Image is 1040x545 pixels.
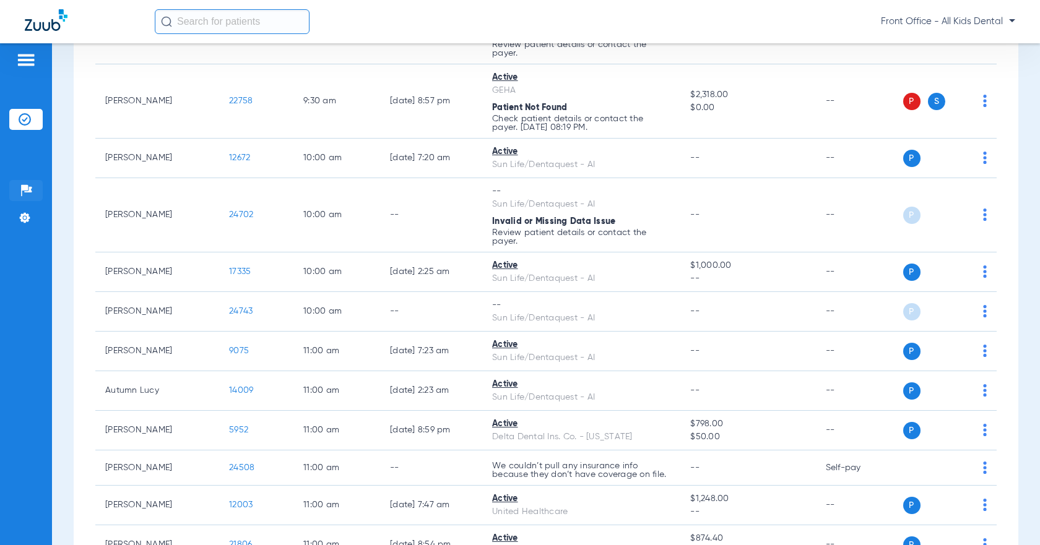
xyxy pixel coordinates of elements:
td: 10:00 AM [293,139,380,178]
img: hamburger-icon [16,53,36,67]
div: Active [492,145,670,158]
span: -- [690,307,700,315]
span: -- [690,463,700,472]
td: 9:30 AM [293,64,380,139]
img: Zuub Logo [25,9,67,31]
span: -- [690,210,700,219]
span: -- [690,505,805,518]
div: Sun Life/Dentaquest - AI [492,351,670,364]
div: Sun Life/Dentaquest - AI [492,272,670,285]
div: Active [492,418,670,431]
td: [DATE] 2:23 AM [380,371,482,411]
span: P [903,497,921,514]
span: P [903,264,921,281]
p: We couldn’t pull any insurance info because they don’t have coverage on file. [492,461,670,479]
div: Active [492,532,670,545]
div: Active [492,378,670,391]
span: Front Office - All Kids Dental [881,15,1015,28]
span: 22758 [229,97,253,105]
td: 11:00 AM [293,450,380,486]
div: Sun Life/Dentaquest - AI [492,312,670,325]
img: group-dot-blue.svg [983,424,987,436]
td: 11:00 AM [293,332,380,371]
span: 17335 [229,267,251,276]
span: P [903,207,921,224]
span: P [903,303,921,320]
p: Check patient details or contact the payer. [DATE] 08:19 PM. [492,114,670,132]
td: [PERSON_NAME] [95,139,219,178]
td: -- [816,332,899,371]
td: [PERSON_NAME] [95,332,219,371]
div: -- [492,185,670,198]
img: group-dot-blue.svg [983,305,987,317]
td: -- [816,371,899,411]
td: 10:00 AM [293,178,380,252]
td: -- [816,178,899,252]
td: -- [816,252,899,292]
span: $874.40 [690,532,805,545]
td: -- [816,411,899,450]
span: 5952 [229,426,248,434]
img: group-dot-blue.svg [983,345,987,357]
td: -- [816,292,899,332]
td: [DATE] 7:23 AM [380,332,482,371]
td: -- [380,450,482,486]
span: -- [690,386,700,395]
span: Invalid or Missing Data Issue [492,217,615,226]
td: [PERSON_NAME] [95,486,219,525]
td: [PERSON_NAME] [95,450,219,486]
td: -- [380,178,482,252]
span: 9075 [229,346,249,355]
span: P [903,93,921,110]
td: [DATE] 8:59 PM [380,411,482,450]
img: group-dot-blue.svg [983,461,987,474]
span: $1,000.00 [690,259,805,272]
img: group-dot-blue.svg [983,265,987,278]
span: 24702 [229,210,253,219]
td: [PERSON_NAME] [95,292,219,332]
span: P [903,150,921,167]
span: 12672 [229,153,250,162]
span: 12003 [229,500,253,509]
div: Sun Life/Dentaquest - AI [492,158,670,171]
td: [PERSON_NAME] [95,64,219,139]
span: -- [690,153,700,162]
iframe: Chat Widget [978,486,1040,545]
td: Self-pay [816,450,899,486]
td: [PERSON_NAME] [95,411,219,450]
p: Review patient details or contact the payer. [492,228,670,246]
span: -- [690,346,700,355]
span: S [928,93,945,110]
p: Review patient details or contact the payer. [492,40,670,58]
td: [PERSON_NAME] [95,252,219,292]
span: P [903,382,921,400]
td: 11:00 AM [293,486,380,525]
div: Sun Life/Dentaquest - AI [492,198,670,211]
img: group-dot-blue.svg [983,95,987,107]
td: 10:00 AM [293,292,380,332]
span: $798.00 [690,418,805,431]
div: Sun Life/Dentaquest - AI [492,391,670,404]
span: Patient Not Found [492,103,567,112]
img: group-dot-blue.svg [983,208,987,221]
td: -- [816,486,899,525]
span: P [903,343,921,360]
td: [DATE] 2:25 AM [380,252,482,292]
td: -- [816,64,899,139]
div: Active [492,259,670,272]
div: Active [492,71,670,84]
span: 14009 [229,386,253,395]
td: [DATE] 7:20 AM [380,139,482,178]
td: Autumn Lucy [95,371,219,411]
div: Delta Dental Ins. Co. - [US_STATE] [492,431,670,444]
span: 24743 [229,307,253,315]
img: Search Icon [161,16,172,27]
td: [DATE] 7:47 AM [380,486,482,525]
img: group-dot-blue.svg [983,152,987,164]
input: Search for patients [155,9,310,34]
span: $0.00 [690,101,805,114]
div: -- [492,299,670,312]
td: [PERSON_NAME] [95,178,219,252]
td: [DATE] 8:57 PM [380,64,482,139]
